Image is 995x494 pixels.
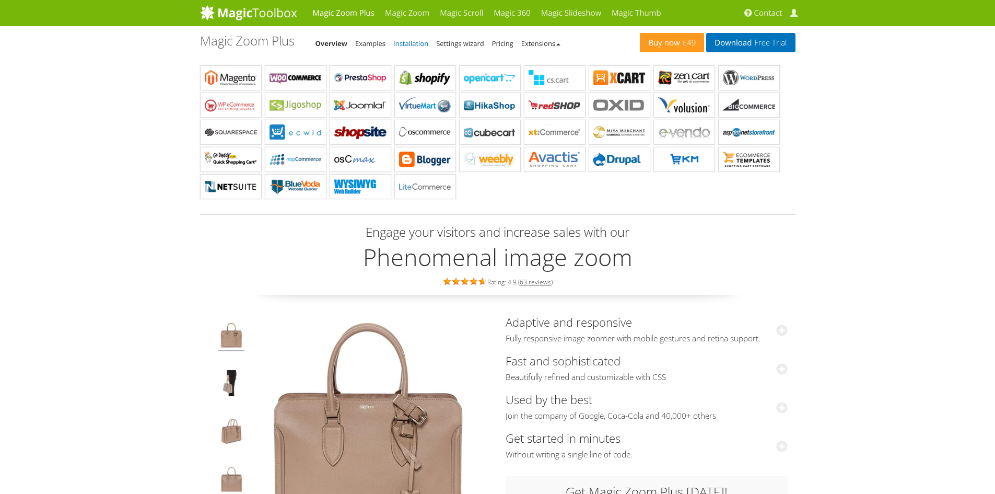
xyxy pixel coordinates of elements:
[330,65,391,90] a: Magic Zoom Plus for PrestaShop
[265,120,326,145] a: Magic Zoom Plus for ECWID
[218,322,244,351] img: Product image zoom example
[593,97,646,113] b: Magic Zoom Plus for OXID
[205,124,257,140] b: Magic Zoom Plus for Squarespace
[330,147,391,172] a: Magic Zoom Plus for osCMax
[521,39,560,48] a: Extensions
[589,120,650,145] a: Magic Zoom Plus for Miva Merchant
[680,39,696,47] span: £49
[265,147,326,172] a: Magic Zoom Plus for nopCommerce
[200,244,795,270] h2: Phenomenal image zoom
[506,430,788,460] a: Get started in minutesWithout writing a single line of code.
[506,353,788,383] a: Fast and sophisticatedBeautifully refined and customizable with CSS
[653,93,715,118] a: Magic Zoom Plus for Volusion
[589,147,650,172] a: Magic Zoom Plus for Drupal
[394,93,456,118] a: Magic Zoom Plus for VirtueMart
[270,152,322,167] b: Magic Zoom Plus for nopCommerce
[640,33,704,52] a: Buy now£49
[506,334,788,344] span: Fully responsive image zoomer with mobile gestures and retina support.
[334,97,387,113] b: Magic Zoom Plus for Joomla
[718,93,780,118] a: Magic Zoom Plus for Bigcommerce
[658,70,710,86] b: Magic Zoom Plus for Zen Cart
[506,392,788,421] a: Used by the bestJoin the company of Google, Coca-Cola and 40,000+ others
[506,314,788,344] a: Adaptive and responsiveFully responsive image zoomer with mobile gestures and retina support.
[270,70,322,86] b: Magic Zoom Plus for WooCommerce
[393,39,428,48] a: Installation
[205,179,257,194] b: Magic Zoom Plus for NetSuite
[200,174,262,199] a: Magic Zoom Plus for NetSuite
[399,97,451,113] b: Magic Zoom Plus for VirtueMart
[200,93,262,118] a: Magic Zoom Plus for WP e-Commerce
[464,97,516,113] b: Magic Zoom Plus for HikaShop
[218,418,244,447] img: jQuery image zoom example
[459,147,521,172] a: Magic Zoom Plus for Weebly
[459,120,521,145] a: Magic Zoom Plus for CubeCart
[265,174,326,199] a: Magic Zoom Plus for BlueVoda
[506,450,788,460] span: Without writing a single line of code.
[754,8,782,18] span: Contact
[399,70,451,86] b: Magic Zoom Plus for Shopify
[524,120,586,145] a: Magic Zoom Plus for xt:Commerce
[205,97,257,113] b: Magic Zoom Plus for WP e-Commerce
[506,411,788,421] span: Join the company of Google, Coca-Cola and 40,000+ others
[334,152,387,167] b: Magic Zoom Plus for osCMax
[506,372,788,383] span: Beautifully refined and customizable with CSS
[265,65,326,90] a: Magic Zoom Plus for WooCommerce
[394,174,456,199] a: Magic Zoom Plus for LiteCommerce
[723,97,775,113] b: Magic Zoom Plus for Bigcommerce
[200,5,297,20] img: MagicToolbox.com - Image tools for your website
[529,70,581,86] b: Magic Zoom Plus for CS-Cart
[524,65,586,90] a: Magic Zoom Plus for CS-Cart
[529,124,581,140] b: Magic Zoom Plus for xt:Commerce
[436,39,484,48] a: Settings wizard
[270,97,322,113] b: Magic Zoom Plus for Jigoshop
[355,39,385,48] a: Examples
[265,93,326,118] a: Magic Zoom Plus for Jigoshop
[464,70,516,86] b: Magic Zoom Plus for OpenCart
[593,70,646,86] b: Magic Zoom Plus for X-Cart
[270,179,322,194] b: Magic Zoom Plus for BlueVoda
[658,152,710,167] b: Magic Zoom Plus for EKM
[718,120,780,145] a: Magic Zoom Plus for AspDotNetStorefront
[593,124,646,140] b: Magic Zoom Plus for Miva Merchant
[520,278,551,286] a: 63 reviews
[270,124,322,140] b: Magic Zoom Plus for ECWID
[706,33,795,52] a: DownloadFree Trial
[205,152,257,167] b: Magic Zoom Plus for GoDaddy Shopping Cart
[524,93,586,118] a: Magic Zoom Plus for redSHOP
[653,65,715,90] a: Magic Zoom Plus for Zen Cart
[723,124,775,140] b: Magic Zoom Plus for AspDotNetStorefront
[200,275,795,287] div: Rating: 4.9 ( )
[399,179,451,194] b: Magic Zoom Plus for LiteCommerce
[203,225,793,239] h3: Engage your visitors and increase sales with our
[200,147,262,172] a: Magic Zoom Plus for GoDaddy Shopping Cart
[394,147,456,172] a: Magic Zoom Plus for Blogger
[334,70,387,86] b: Magic Zoom Plus for PrestaShop
[334,124,387,140] b: Magic Zoom Plus for ShopSite
[593,152,646,167] b: Magic Zoom Plus for Drupal
[589,65,650,90] a: Magic Zoom Plus for X-Cart
[330,93,391,118] a: Magic Zoom Plus for Joomla
[658,124,710,140] b: Magic Zoom Plus for e-vendo
[330,174,391,199] a: Magic Zoom Plus for WYSIWYG
[653,147,715,172] a: Magic Zoom Plus for EKM
[200,65,262,90] a: Magic Zoom Plus for Magento
[399,124,451,140] b: Magic Zoom Plus for osCommerce
[723,70,775,86] b: Magic Zoom Plus for WordPress
[524,147,586,172] a: Magic Zoom Plus for Avactis
[464,124,516,140] b: Magic Zoom Plus for CubeCart
[653,120,715,145] a: Magic Zoom Plus for e-vendo
[315,39,348,48] a: Overview
[529,97,581,113] b: Magic Zoom Plus for redSHOP
[459,65,521,90] a: Magic Zoom Plus for OpenCart
[394,120,456,145] a: Magic Zoom Plus for osCommerce
[718,147,780,172] a: Magic Zoom Plus for ecommerce Templates
[718,65,780,90] a: Magic Zoom Plus for WordPress
[464,152,516,167] b: Magic Zoom Plus for Weebly
[334,179,387,194] b: Magic Zoom Plus for WYSIWYG
[200,34,295,48] h1: Magic Zoom Plus
[492,39,513,48] a: Pricing
[218,370,244,399] img: JavaScript image zoom example
[529,152,581,167] b: Magic Zoom Plus for Avactis
[394,65,456,90] a: Magic Zoom Plus for Shopify
[752,39,787,47] span: Free Trial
